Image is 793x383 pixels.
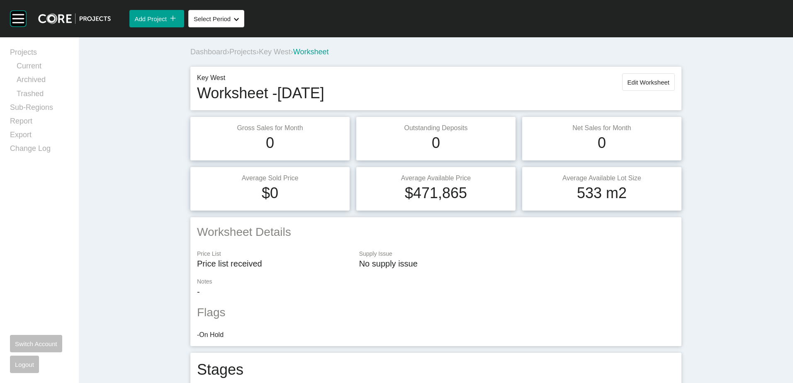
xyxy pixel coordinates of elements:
[197,330,675,339] li: - On Hold
[363,174,509,183] p: Average Available Price
[227,48,229,56] span: ›
[405,183,467,204] h1: $471,865
[10,102,69,116] a: Sub-Regions
[190,48,227,56] a: Dashboard
[598,133,606,153] h1: 0
[10,143,69,157] a: Change Log
[197,174,343,183] p: Average Sold Price
[197,224,675,240] h2: Worksheet Details
[10,130,69,143] a: Export
[197,250,351,258] p: Price List
[197,304,675,320] h2: Flags
[229,48,256,56] a: Projects
[266,133,274,153] h1: 0
[628,79,669,86] span: Edit Worksheet
[10,47,69,61] a: Projects
[17,89,69,102] a: Trashed
[293,48,329,56] span: Worksheet
[359,250,675,258] p: Supply Issue
[197,258,351,269] p: Price list received
[38,13,111,24] img: core-logo-dark.3138cae2.png
[622,73,675,91] button: Edit Worksheet
[134,15,167,22] span: Add Project
[577,183,627,204] h1: 533 m2
[15,361,34,368] span: Logout
[529,124,675,133] p: Net Sales for Month
[432,133,440,153] h1: 0
[17,61,69,75] a: Current
[188,10,244,27] button: Select Period
[129,10,184,27] button: Add Project
[10,335,62,352] button: Switch Account
[291,48,293,56] span: ›
[197,124,343,133] p: Gross Sales for Month
[197,278,675,286] p: Notes
[359,258,675,269] p: No supply issue
[529,174,675,183] p: Average Available Lot Size
[197,73,324,82] p: Key West
[262,183,278,204] h1: $0
[194,15,231,22] span: Select Period
[256,48,259,56] span: ›
[197,286,675,298] p: -
[10,116,69,130] a: Report
[197,359,243,380] h1: Stages
[15,340,57,347] span: Switch Account
[363,124,509,133] p: Outstanding Deposits
[197,83,324,104] h1: Worksheet - [DATE]
[17,75,69,88] a: Archived
[10,356,39,373] button: Logout
[259,48,291,56] a: Key West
